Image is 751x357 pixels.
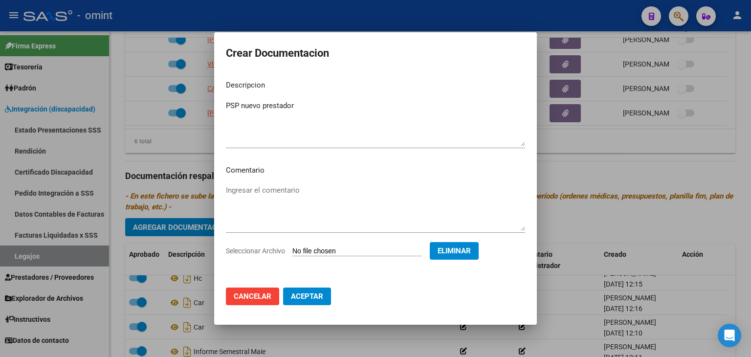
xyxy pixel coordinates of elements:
span: Aceptar [291,292,323,301]
p: Comentario [226,165,525,176]
span: Eliminar [438,246,471,255]
span: Seleccionar Archivo [226,247,285,255]
button: Aceptar [283,288,331,305]
h2: Crear Documentacion [226,44,525,63]
p: Descripcion [226,80,525,91]
button: Cancelar [226,288,279,305]
button: Eliminar [430,242,479,260]
span: Cancelar [234,292,271,301]
div: Open Intercom Messenger [718,324,741,347]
